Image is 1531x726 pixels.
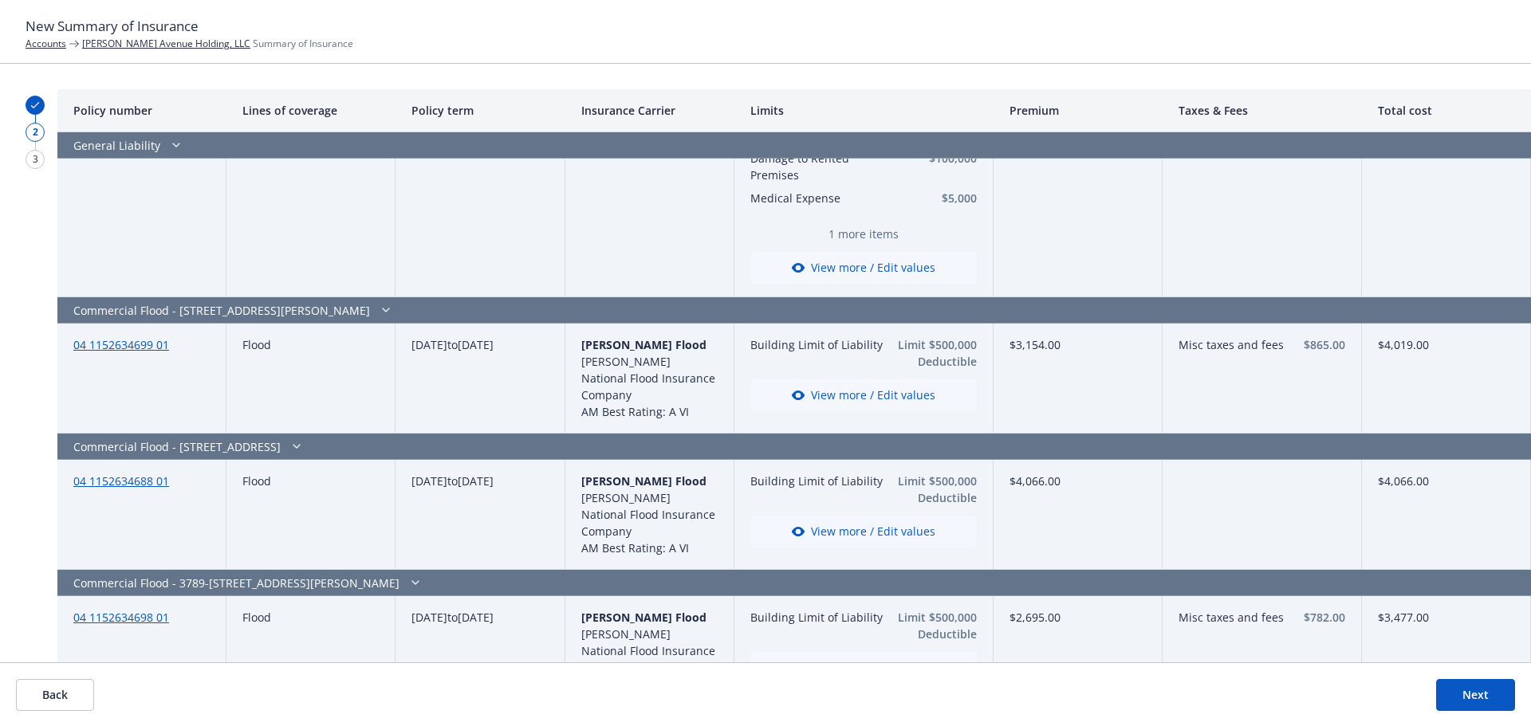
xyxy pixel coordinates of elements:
[26,150,45,169] div: 3
[1362,596,1531,706] div: $3,477.00
[750,609,883,626] button: Building Limit of Liability
[750,336,883,353] button: Building Limit of Liability
[581,626,715,675] span: [PERSON_NAME] National Flood Insurance Company
[411,337,447,352] span: [DATE]
[226,89,396,132] div: Lines of coverage
[1362,324,1531,434] div: $4,019.00
[581,354,715,402] span: [PERSON_NAME] National Flood Insurance Company
[581,490,715,539] span: [PERSON_NAME] National Flood Insurance Company
[1150,89,1163,131] button: Resize column
[57,570,1163,596] div: Commercial Flood - 3789-[STREET_ADDRESS][PERSON_NAME]
[553,89,565,131] button: Resize column
[82,37,250,50] a: [PERSON_NAME] Avenue Holding, LLC
[750,252,977,284] button: View more / Edit values
[1297,609,1345,626] button: $782.00
[458,473,494,489] span: [DATE]
[565,89,734,132] div: Insurance Carrier
[750,516,977,547] button: View more / Edit values
[1518,89,1531,131] button: Resize column
[458,610,494,625] span: [DATE]
[1179,609,1291,626] button: Misc taxes and fees
[26,16,1505,37] h1: New Summary of Insurance
[411,473,447,489] span: [DATE]
[581,610,706,625] span: [PERSON_NAME] Flood
[889,336,977,370] button: Limit $500,000 Deductible $25,000
[226,324,396,434] div: Flood
[722,89,734,131] button: Resize column
[226,460,396,570] div: Flood
[26,123,45,142] div: 2
[734,89,994,132] div: Limits
[383,89,396,131] button: Resize column
[750,190,891,206] button: Medical Expense
[750,473,883,489] button: Building Limit of Liability
[994,89,1163,132] div: Premium
[750,379,977,411] button: View more / Edit values
[411,610,447,625] span: [DATE]
[581,473,706,489] span: [PERSON_NAME] Flood
[1179,336,1291,353] button: Misc taxes and fees
[581,337,706,352] span: [PERSON_NAME] Flood
[226,596,396,706] div: Flood
[889,609,977,642] button: Limit $500,000 Deductible $25,000
[750,226,977,242] span: 1 more items
[1436,679,1515,711] button: Next
[889,473,977,506] button: Limit $500,000 Deductible $25,000
[994,460,1163,570] div: $4,066.00
[1163,89,1362,132] div: Taxes & Fees
[896,190,977,206] button: $5,000
[750,652,977,684] button: View more / Edit values
[16,679,94,711] button: Back
[396,89,565,132] div: Policy term
[750,150,891,183] button: Damage to Rented Premises
[1349,89,1362,131] button: Resize column
[981,89,994,131] button: Resize column
[57,89,226,132] div: Policy number
[1362,89,1531,132] div: Total cost
[396,324,565,434] div: to
[994,596,1163,706] div: $2,695.00
[396,596,565,706] div: to
[214,89,226,131] button: Resize column
[458,337,494,352] span: [DATE]
[994,324,1163,434] div: $3,154.00
[581,540,689,555] span: AM Best Rating: A VI
[581,404,689,419] span: AM Best Rating: A VI
[57,434,1163,460] div: Commercial Flood - [STREET_ADDRESS]
[26,37,66,50] a: Accounts
[73,337,169,352] a: 04 1152634699 01
[82,37,353,50] span: Summary of Insurance
[1297,336,1345,353] button: $865.00
[396,460,565,570] div: to
[1362,460,1531,570] div: $4,066.00
[73,610,169,625] a: 04 1152634698 01
[57,297,1163,324] div: Commercial Flood - [STREET_ADDRESS][PERSON_NAME]
[57,132,1163,159] div: General Liability
[73,473,169,489] a: 04 1152634688 01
